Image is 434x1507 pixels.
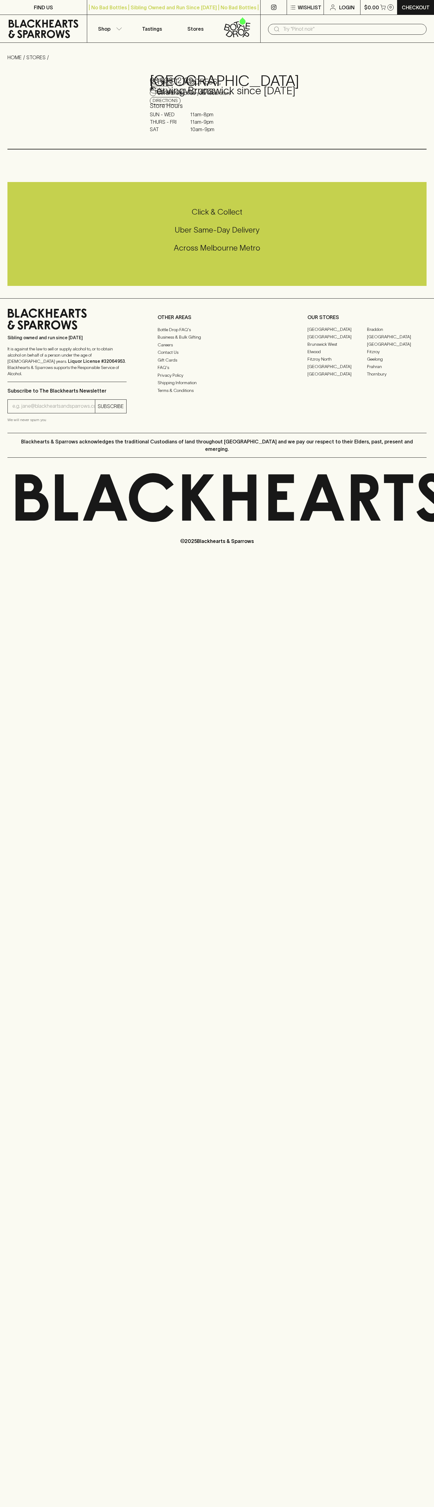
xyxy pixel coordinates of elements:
a: Terms & Conditions [158,387,277,394]
a: [GEOGRAPHIC_DATA] [307,371,367,378]
a: HOME [7,55,22,60]
a: [GEOGRAPHIC_DATA] [307,363,367,371]
input: Try "Pinot noir" [283,24,422,34]
a: Gift Cards [158,356,277,364]
p: Tastings [142,25,162,33]
p: OTHER AREAS [158,313,277,321]
p: 0 [389,6,392,9]
a: Privacy Policy [158,371,277,379]
a: Geelong [367,356,427,363]
a: Careers [158,341,277,349]
a: Prahran [367,363,427,371]
p: $0.00 [364,4,379,11]
p: It is against the law to sell or supply alcohol to, or to obtain alcohol on behalf of a person un... [7,346,127,377]
a: [GEOGRAPHIC_DATA] [367,333,427,341]
a: Stores [174,15,217,42]
p: Blackhearts & Sparrows acknowledges the traditional Custodians of land throughout [GEOGRAPHIC_DAT... [12,438,422,453]
div: Call to action block [7,182,427,286]
a: Bottle Drop FAQ's [158,326,277,333]
button: SUBSCRIBE [95,400,126,413]
a: Contact Us [158,349,277,356]
p: Subscribe to The Blackhearts Newsletter [7,387,127,394]
p: Checkout [402,4,430,11]
a: Braddon [367,326,427,333]
a: Elwood [307,348,367,356]
p: Shop [98,25,110,33]
p: Stores [187,25,204,33]
a: Brunswick West [307,341,367,348]
input: e.g. jane@blackheartsandsparrows.com.au [12,401,95,411]
a: Fitzroy North [307,356,367,363]
a: FAQ's [158,364,277,371]
button: Shop [87,15,131,42]
a: Business & Bulk Gifting [158,334,277,341]
p: FIND US [34,4,53,11]
p: Login [339,4,355,11]
a: Thornbury [367,371,427,378]
p: OUR STORES [307,313,427,321]
h5: Across Melbourne Metro [7,243,427,253]
a: STORES [26,55,46,60]
p: Wishlist [298,4,321,11]
h5: Uber Same-Day Delivery [7,225,427,235]
p: We will never spam you [7,417,127,423]
h5: Click & Collect [7,207,427,217]
a: [GEOGRAPHIC_DATA] [307,333,367,341]
a: [GEOGRAPHIC_DATA] [307,326,367,333]
a: Tastings [130,15,174,42]
a: Shipping Information [158,379,277,387]
p: SUBSCRIBE [98,402,124,410]
a: Fitzroy [367,348,427,356]
a: [GEOGRAPHIC_DATA] [367,341,427,348]
p: Sibling owned and run since [DATE] [7,335,127,341]
strong: Liquor License #32064953 [68,359,125,364]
